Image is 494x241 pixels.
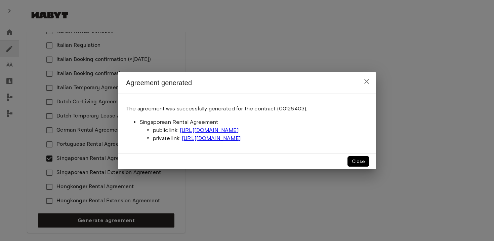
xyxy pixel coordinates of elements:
p: The agreement was successfully generated for the contract (00126403). [126,105,368,113]
button: close [347,156,369,167]
li: private link: [153,134,368,142]
button: close [360,75,373,88]
a: [URL][DOMAIN_NAME] [180,127,239,133]
li: public link: [153,126,368,134]
li: Singaporean Rental Agreement [139,118,368,142]
a: [URL][DOMAIN_NAME] [182,135,241,141]
h2: Agreement generated [118,72,376,94]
